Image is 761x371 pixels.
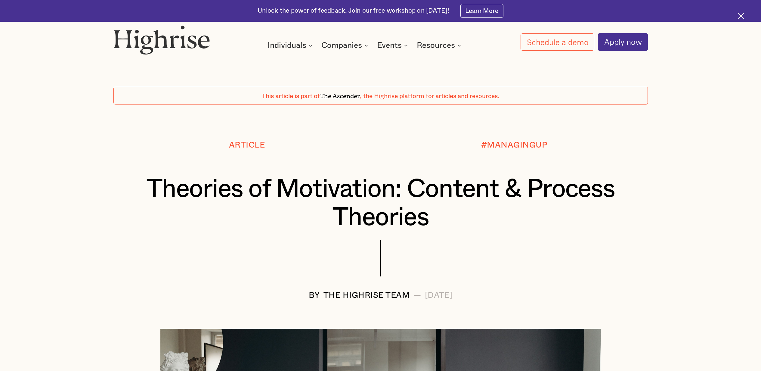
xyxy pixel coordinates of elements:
div: [DATE] [425,291,453,300]
div: #MANAGINGUP [481,141,547,150]
div: Companies [321,42,362,49]
div: Unlock the power of feedback. Join our free workshop on [DATE]! [258,7,449,15]
div: — [413,291,421,300]
div: Resources [417,42,455,49]
div: Individuals [268,42,314,49]
span: , the Highrise platform for articles and resources. [360,93,500,99]
div: BY [309,291,320,300]
div: The Highrise Team [323,291,410,300]
img: Cross icon [738,13,744,20]
span: The Ascender [320,91,360,98]
span: This article is part of [262,93,320,99]
a: Schedule a demo [521,33,594,51]
div: Events [377,42,410,49]
div: Individuals [268,42,306,49]
div: Article [229,141,265,150]
a: Learn More [460,4,503,17]
div: Companies [321,42,370,49]
img: Highrise logo [113,25,210,55]
h1: Theories of Motivation: Content & Process Theories [143,175,619,232]
a: Apply now [598,33,648,51]
div: Events [377,42,402,49]
div: Resources [417,42,463,49]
